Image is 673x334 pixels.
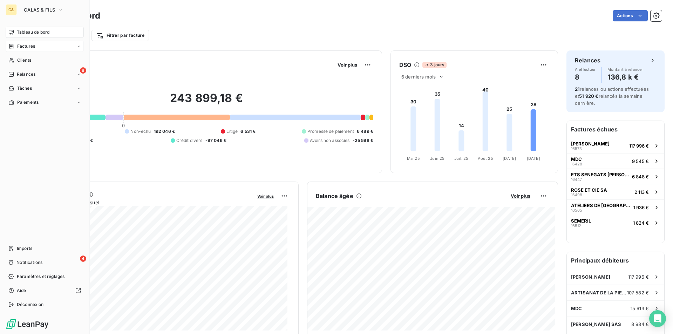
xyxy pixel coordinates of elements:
span: ATELIERS DE [GEOGRAPHIC_DATA] [571,203,631,208]
span: 6 derniers mois [401,74,436,80]
span: -97 046 € [205,137,226,144]
span: Clients [17,57,31,63]
span: ETS SENEGATS [PERSON_NAME] ET FILS [571,172,629,177]
span: 1 936 € [633,205,649,210]
span: Déconnexion [17,301,44,308]
span: Imports [17,245,32,252]
span: 9 545 € [632,158,649,164]
span: Montant à relancer [607,67,643,71]
tspan: Mai 25 [407,156,420,161]
span: MDC [571,306,582,311]
button: [PERSON_NAME]16573117 996 € [567,138,664,153]
span: 16428 [571,162,582,166]
span: 16573 [571,146,582,151]
h6: Factures échues [567,121,664,138]
h6: Principaux débiteurs [567,252,664,269]
span: 1 824 € [633,220,649,226]
div: Open Intercom Messenger [649,310,666,327]
button: ATELIERS DE [GEOGRAPHIC_DATA]165051 936 € [567,199,664,215]
h6: DSO [399,61,411,69]
span: 16498 [571,193,582,197]
span: À effectuer [575,67,596,71]
span: 16447 [571,177,582,182]
span: 6 848 € [632,174,649,179]
span: 107 582 € [627,290,649,295]
img: Logo LeanPay [6,319,49,330]
span: 51 920 € [579,93,598,99]
span: Avoirs non associés [310,137,350,144]
span: relances ou actions effectuées et relancés la semaine dernière. [575,86,649,106]
span: Paramètres et réglages [17,273,64,280]
span: 16512 [571,224,581,228]
span: 16505 [571,208,582,212]
span: Tableau de bord [17,29,49,35]
span: Promesse de paiement [307,128,354,135]
span: SEMERIL [571,218,591,224]
span: 0 [122,123,125,128]
span: Litige [226,128,238,135]
tspan: [DATE] [503,156,516,161]
span: 2 113 € [634,189,649,195]
button: MDC164289 545 € [567,153,664,169]
span: Paiements [17,99,39,105]
span: Chiffre d'affaires mensuel [40,199,252,206]
button: Voir plus [335,62,359,68]
h4: 136,8 k € [607,71,643,83]
div: C& [6,4,17,15]
span: Notifications [16,259,42,266]
button: ROSE ET CIE SA164982 113 € [567,184,664,199]
span: 4 [80,255,86,262]
button: Voir plus [255,193,276,199]
tspan: Juil. 25 [454,156,468,161]
button: ETS SENEGATS [PERSON_NAME] ET FILS164476 848 € [567,169,664,184]
span: 117 996 € [628,274,649,280]
span: 21 [575,86,580,92]
span: Voir plus [511,193,530,199]
button: Voir plus [509,193,532,199]
span: Crédit divers [176,137,203,144]
span: CALAS & FILS [24,7,55,13]
span: 117 996 € [629,143,649,149]
h2: 243 899,18 € [40,91,373,112]
a: Aide [6,285,84,296]
span: Relances [17,71,35,77]
span: 8 984 € [631,321,649,327]
button: Actions [613,10,648,21]
h6: Balance âgée [316,192,353,200]
span: 15 913 € [631,306,649,311]
span: 8 [80,67,86,74]
span: 192 046 € [154,128,175,135]
span: ROSE ET CIE SA [571,187,607,193]
button: Filtrer par facture [91,30,149,41]
span: 3 jours [422,62,446,68]
span: Factures [17,43,35,49]
span: Aide [17,287,26,294]
tspan: Août 25 [478,156,493,161]
span: [PERSON_NAME] [571,141,610,146]
button: SEMERIL165121 824 € [567,215,664,230]
span: Voir plus [338,62,357,68]
tspan: Juin 25 [430,156,444,161]
span: 6 489 € [357,128,373,135]
span: ARTISANAT DE LA PIERRE [571,290,627,295]
h4: 8 [575,71,596,83]
span: Non-échu [130,128,151,135]
h6: Relances [575,56,600,64]
span: Voir plus [257,194,274,199]
span: 6 531 € [240,128,256,135]
span: MDC [571,156,582,162]
tspan: [DATE] [527,156,540,161]
span: [PERSON_NAME] [571,274,610,280]
span: -25 598 € [353,137,373,144]
span: Tâches [17,85,32,91]
span: [PERSON_NAME] SAS [571,321,621,327]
